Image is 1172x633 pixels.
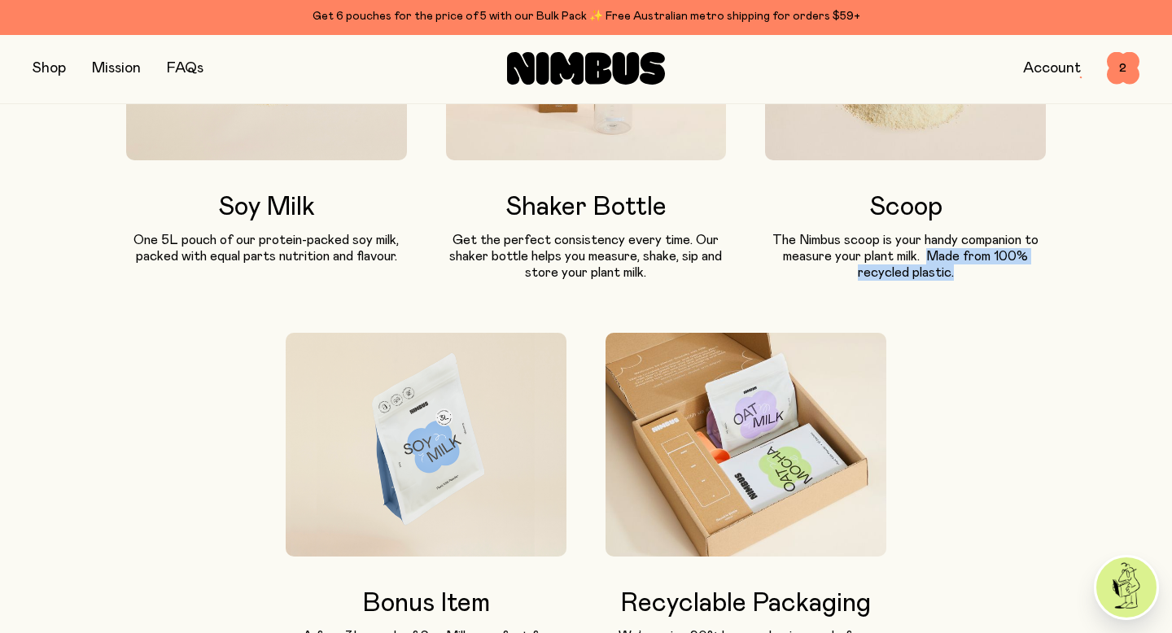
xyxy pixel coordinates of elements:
[1096,557,1157,618] img: agent
[1107,52,1139,85] button: 2
[33,7,1139,26] div: Get 6 pouches for the price of 5 with our Bulk Pack ✨ Free Australian metro shipping for orders $59+
[126,193,407,222] h3: Soy Milk
[446,232,727,281] p: Get the perfect consistency every time. Our shaker bottle helps you measure, shake, sip and store...
[286,333,566,557] img: A 3L pouch of soy milk floating in the air
[1023,61,1081,76] a: Account
[606,589,886,618] h3: Recyclable Packaging
[446,193,727,222] h3: Shaker Bottle
[167,61,203,76] a: FAQs
[765,193,1046,222] h3: Scoop
[286,589,566,618] h3: Bonus Item
[765,232,1046,281] p: The Nimbus scoop is your handy companion to measure your plant milk. Made from 100% recycled plas...
[92,61,141,76] a: Mission
[606,333,886,557] img: Starter Pack packaging with contents
[126,232,407,264] p: One 5L pouch of our protein-packed soy milk, packed with equal parts nutrition and flavour.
